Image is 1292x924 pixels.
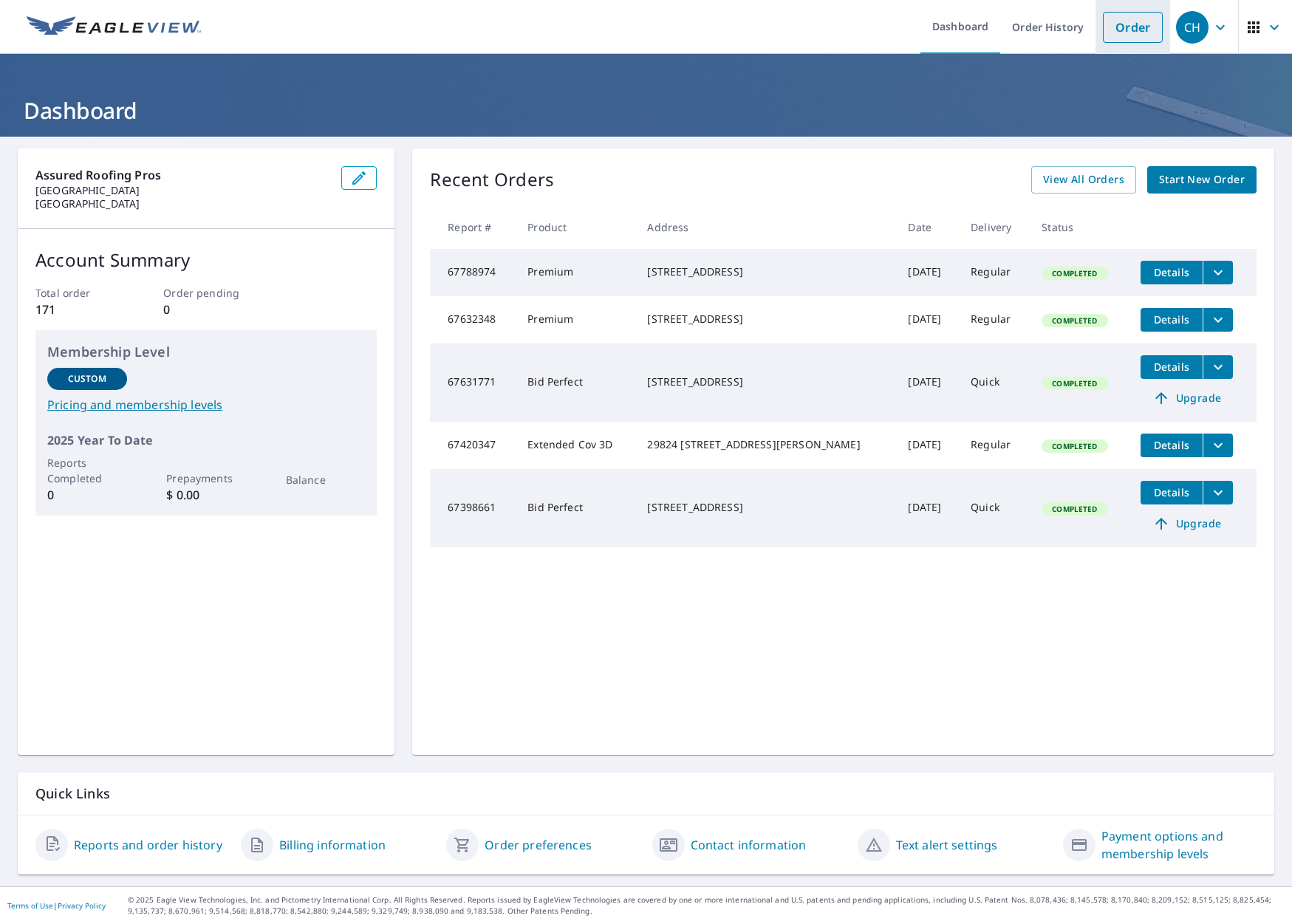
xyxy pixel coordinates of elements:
th: Status [1030,205,1129,249]
td: [DATE] [896,343,959,422]
span: Completed [1043,378,1106,389]
a: Order [1103,12,1163,43]
td: 67788974 [430,249,516,296]
p: © 2025 Eagle View Technologies, Inc. and Pictometry International Corp. All Rights Reserved. Repo... [128,894,1285,917]
td: Regular [959,422,1030,469]
h1: Dashboard [18,95,1274,126]
button: filesDropdownBtn-67631771 [1203,355,1233,379]
p: 171 [35,301,121,318]
td: [DATE] [896,249,959,296]
span: Start New Order [1159,171,1245,189]
span: Completed [1043,315,1106,326]
p: Assured Roofing Pros [35,166,329,184]
th: Report # [430,205,516,249]
span: Upgrade [1149,515,1224,533]
td: Quick [959,343,1030,422]
div: [STREET_ADDRESS] [647,374,884,389]
td: 67632348 [430,296,516,343]
span: Details [1149,265,1194,279]
td: Extended Cov 3D [516,422,635,469]
p: Account Summary [35,247,377,273]
div: 29824 [STREET_ADDRESS][PERSON_NAME] [647,437,884,452]
span: Completed [1043,441,1106,451]
p: 0 [163,301,249,318]
span: Details [1149,485,1194,499]
a: Billing information [279,836,386,854]
img: EV Logo [27,16,201,38]
div: [STREET_ADDRESS] [647,500,884,515]
th: Delivery [959,205,1030,249]
a: Text alert settings [896,836,998,854]
p: [GEOGRAPHIC_DATA] [35,197,329,211]
span: Upgrade [1149,389,1224,407]
a: Terms of Use [7,900,53,911]
button: detailsBtn-67420347 [1141,434,1203,457]
a: Payment options and membership levels [1101,827,1257,863]
td: 67631771 [430,343,516,422]
th: Date [896,205,959,249]
p: Balance [286,472,366,487]
td: 67398661 [430,469,516,547]
td: Premium [516,249,635,296]
p: Membership Level [47,342,365,362]
span: View All Orders [1043,171,1124,189]
button: detailsBtn-67631771 [1141,355,1203,379]
button: filesDropdownBtn-67420347 [1203,434,1233,457]
p: Order pending [163,285,249,301]
a: Order preferences [485,836,592,854]
span: Completed [1043,504,1106,514]
td: Regular [959,296,1030,343]
button: detailsBtn-67632348 [1141,308,1203,332]
p: Prepayments [166,470,246,486]
td: Bid Perfect [516,343,635,422]
td: Quick [959,469,1030,547]
a: Pricing and membership levels [47,396,365,414]
td: [DATE] [896,296,959,343]
p: Total order [35,285,121,301]
a: Upgrade [1141,386,1233,410]
a: Reports and order history [74,836,222,854]
button: detailsBtn-67398661 [1141,481,1203,504]
p: Reports Completed [47,455,127,486]
p: Quick Links [35,784,1257,803]
p: 0 [47,486,127,504]
span: Details [1149,360,1194,374]
td: [DATE] [896,469,959,547]
td: Regular [959,249,1030,296]
p: | [7,901,106,910]
a: Start New Order [1147,166,1257,194]
button: filesDropdownBtn-67632348 [1203,308,1233,332]
p: Recent Orders [430,166,554,194]
p: $ 0.00 [166,486,246,504]
button: detailsBtn-67788974 [1141,261,1203,284]
span: Details [1149,312,1194,326]
div: [STREET_ADDRESS] [647,312,884,326]
span: Completed [1043,268,1106,278]
a: Privacy Policy [58,900,106,911]
th: Product [516,205,635,249]
button: filesDropdownBtn-67398661 [1203,481,1233,504]
a: Contact information [691,836,807,854]
p: Custom [68,372,106,386]
th: Address [635,205,896,249]
p: [GEOGRAPHIC_DATA] [35,184,329,197]
td: Bid Perfect [516,469,635,547]
span: Details [1149,438,1194,452]
div: CH [1176,11,1209,44]
td: 67420347 [430,422,516,469]
a: View All Orders [1031,166,1136,194]
td: Premium [516,296,635,343]
p: 2025 Year To Date [47,431,365,449]
td: [DATE] [896,422,959,469]
div: [STREET_ADDRESS] [647,264,884,279]
a: Upgrade [1141,512,1233,535]
button: filesDropdownBtn-67788974 [1203,261,1233,284]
